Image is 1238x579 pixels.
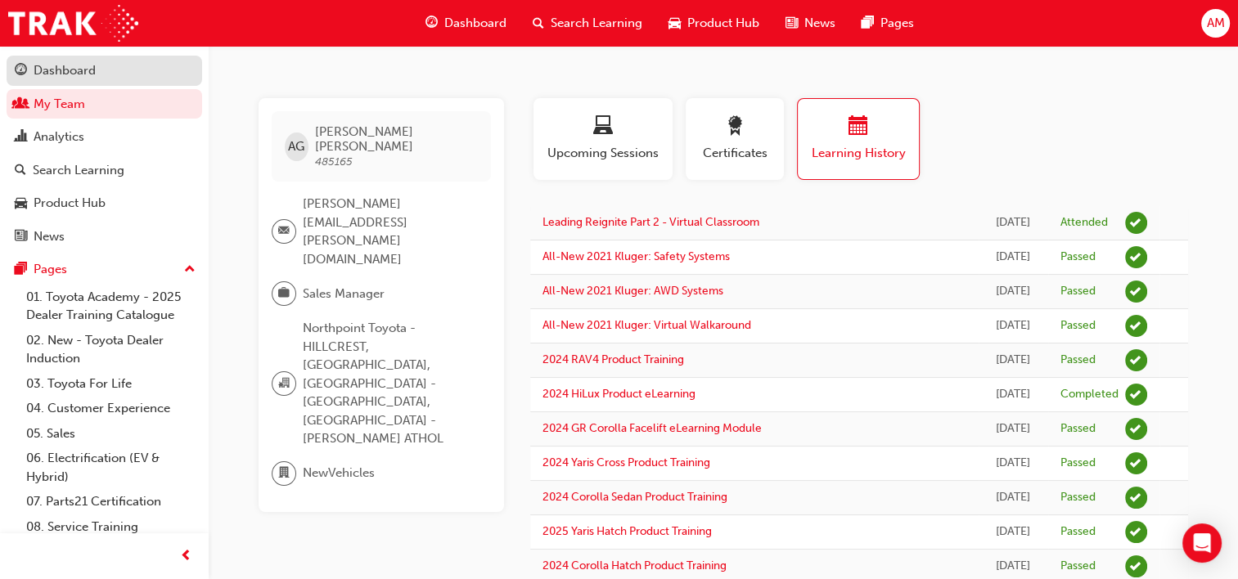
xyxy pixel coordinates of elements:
a: 01. Toyota Academy - 2025 Dealer Training Catalogue [20,285,202,328]
div: Wed Jun 18 2025 12:21:57 GMT+0930 (Australian Central Standard Time) [991,488,1036,507]
div: Search Learning [33,161,124,180]
div: Wed Jun 18 2025 12:02:11 GMT+0930 (Australian Central Standard Time) [991,523,1036,541]
a: 02. New - Toyota Dealer Induction [20,328,202,371]
span: AM [1206,14,1224,33]
a: 2025 Yaris Hatch Product Training [542,524,712,538]
a: 05. Sales [20,421,202,447]
span: learningRecordVerb_PASS-icon [1125,521,1147,543]
span: [PERSON_NAME] [PERSON_NAME] [315,124,478,154]
span: news-icon [15,230,27,245]
span: car-icon [15,196,27,211]
a: guage-iconDashboard [412,7,520,40]
span: NewVehicles [303,464,375,482]
span: up-icon [184,259,196,281]
a: 07. Parts21 Certification [20,489,202,514]
span: Dashboard [444,14,506,33]
div: Product Hub [34,194,106,213]
a: All-New 2021 Kluger: Virtual Walkaround [542,318,751,332]
span: email-icon [278,221,290,242]
div: Passed [1060,352,1096,368]
a: My Team [7,89,202,119]
span: briefcase-icon [278,283,290,304]
span: department-icon [278,463,290,484]
span: learningRecordVerb_PASS-icon [1125,452,1147,474]
span: learningRecordVerb_PASS-icon [1125,246,1147,268]
a: 03. Toyota For Life [20,371,202,397]
span: people-icon [15,97,27,112]
div: Attended [1060,215,1108,231]
button: Upcoming Sessions [533,98,673,180]
div: Dashboard [34,61,96,80]
span: Upcoming Sessions [546,144,660,163]
img: Trak [8,5,138,42]
a: 2024 GR Corolla Facelift eLearning Module [542,421,762,435]
span: News [804,14,835,33]
div: Passed [1060,524,1096,540]
button: AM [1201,9,1230,38]
span: guage-icon [425,13,438,34]
span: learningRecordVerb_PASS-icon [1125,555,1147,577]
a: 2024 HiLux Product eLearning [542,387,696,401]
a: All-New 2021 Kluger: AWD Systems [542,284,723,298]
a: Analytics [7,122,202,152]
div: Wed Jun 18 2025 14:13:02 GMT+0930 (Australian Central Standard Time) [991,316,1036,335]
a: Leading Reignite Part 2 - Virtual Classroom [542,215,759,229]
span: organisation-icon [278,373,290,394]
span: calendar-icon [849,116,868,138]
div: Passed [1060,249,1096,265]
span: search-icon [15,164,26,178]
a: car-iconProduct Hub [655,7,772,40]
div: Completed [1060,387,1119,402]
span: [PERSON_NAME][EMAIL_ADDRESS][PERSON_NAME][DOMAIN_NAME] [303,195,478,268]
div: Wed Jun 18 2025 14:25:04 GMT+0930 (Australian Central Standard Time) [991,282,1036,301]
a: pages-iconPages [849,7,927,40]
div: Wed Jun 18 2025 15:40:30 GMT+0930 (Australian Central Standard Time) [991,248,1036,267]
div: Open Intercom Messenger [1182,523,1222,563]
button: Pages [7,254,202,285]
a: search-iconSearch Learning [520,7,655,40]
div: Thu Jul 24 2025 10:00:00 GMT+0930 (Australian Central Standard Time) [991,213,1036,232]
span: learningRecordVerb_PASS-icon [1125,315,1147,337]
span: Sales Manager [303,285,385,303]
span: 485165 [315,155,353,168]
div: Passed [1060,456,1096,471]
div: News [34,227,65,246]
div: Wed Jun 18 2025 14:07:18 GMT+0930 (Australian Central Standard Time) [991,351,1036,370]
span: award-icon [725,116,745,138]
div: Passed [1060,559,1096,574]
div: Wed Jun 18 2025 13:42:54 GMT+0930 (Australian Central Standard Time) [991,385,1036,404]
div: Passed [1060,318,1096,334]
span: Northpoint Toyota - HILLCREST, [GEOGRAPHIC_DATA], [GEOGRAPHIC_DATA] - [GEOGRAPHIC_DATA], [GEOGRAP... [303,319,478,448]
button: Certificates [686,98,784,180]
span: car-icon [669,13,681,34]
a: 2024 Yaris Cross Product Training [542,456,710,469]
button: DashboardMy TeamAnalyticsSearch LearningProduct HubNews [7,52,202,254]
span: news-icon [786,13,798,34]
div: Passed [1060,490,1096,505]
span: chart-icon [15,130,27,145]
div: Wed Jun 18 2025 11:25:14 GMT+0930 (Australian Central Standard Time) [991,557,1036,576]
span: AG [288,137,304,156]
span: learningRecordVerb_COMPLETE-icon [1125,384,1147,406]
span: laptop-icon [593,116,613,138]
a: 08. Service Training [20,514,202,540]
a: 2024 Corolla Hatch Product Training [542,559,727,572]
span: learningRecordVerb_PASS-icon [1125,418,1147,440]
div: Wed Jun 18 2025 13:23:04 GMT+0930 (Australian Central Standard Time) [991,420,1036,438]
span: Certificates [698,144,772,163]
div: Wed Jun 18 2025 12:34:02 GMT+0930 (Australian Central Standard Time) [991,454,1036,473]
a: All-New 2021 Kluger: Safety Systems [542,249,730,263]
a: 04. Customer Experience [20,396,202,421]
a: Search Learning [7,155,202,186]
a: News [7,222,202,252]
a: Product Hub [7,188,202,218]
span: learningRecordVerb_PASS-icon [1125,349,1147,371]
div: Passed [1060,421,1096,437]
span: learningRecordVerb_ATTEND-icon [1125,212,1147,234]
span: search-icon [533,13,544,34]
a: 06. Electrification (EV & Hybrid) [20,446,202,489]
span: learningRecordVerb_PASS-icon [1125,487,1147,509]
a: 2024 Corolla Sedan Product Training [542,490,727,504]
span: Product Hub [687,14,759,33]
